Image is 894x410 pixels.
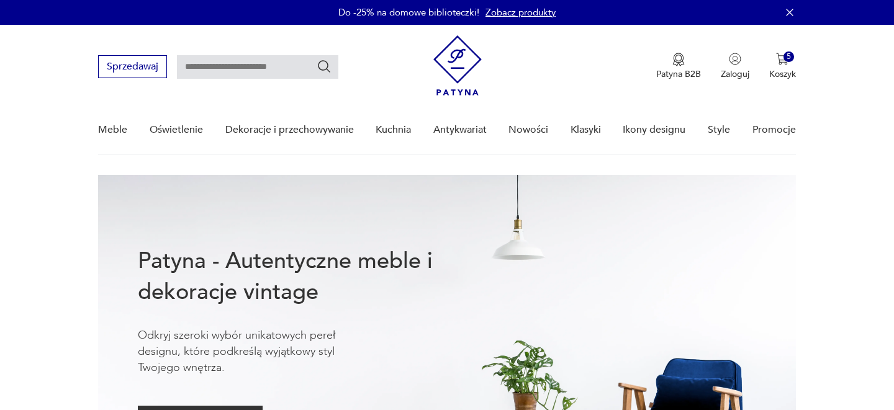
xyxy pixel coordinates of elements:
[776,53,788,65] img: Ikona koszyka
[769,68,796,80] p: Koszyk
[433,106,487,154] a: Antykwariat
[138,246,473,308] h1: Patyna - Autentyczne meble i dekoracje vintage
[98,106,127,154] a: Meble
[225,106,354,154] a: Dekoracje i przechowywanie
[656,68,701,80] p: Patyna B2B
[571,106,601,154] a: Klasyki
[376,106,411,154] a: Kuchnia
[769,53,796,80] button: 5Koszyk
[721,53,749,80] button: Zaloguj
[672,53,685,66] img: Ikona medalu
[708,106,730,154] a: Style
[656,53,701,80] a: Ikona medaluPatyna B2B
[508,106,548,154] a: Nowości
[317,59,332,74] button: Szukaj
[721,68,749,80] p: Zaloguj
[783,51,794,62] div: 5
[752,106,796,154] a: Promocje
[338,6,479,19] p: Do -25% na domowe biblioteczki!
[729,53,741,65] img: Ikonka użytkownika
[150,106,203,154] a: Oświetlenie
[138,328,374,376] p: Odkryj szeroki wybór unikatowych pereł designu, które podkreślą wyjątkowy styl Twojego wnętrza.
[485,6,556,19] a: Zobacz produkty
[433,35,482,96] img: Patyna - sklep z meblami i dekoracjami vintage
[98,55,167,78] button: Sprzedawaj
[623,106,685,154] a: Ikony designu
[656,53,701,80] button: Patyna B2B
[98,63,167,72] a: Sprzedawaj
